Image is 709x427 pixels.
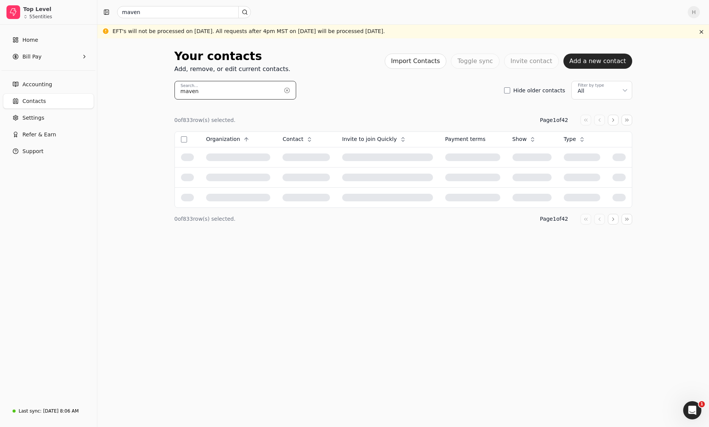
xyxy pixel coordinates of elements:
span: Refer & Earn [22,131,56,139]
div: Filter by type [578,82,604,89]
button: Support [3,144,94,159]
button: Type [564,133,590,145]
button: Refer & Earn [3,127,94,142]
div: Page 1 of 42 [540,215,568,223]
span: Bill Pay [22,53,41,61]
div: Payment terms [445,135,500,143]
label: Search... [181,83,198,89]
button: Contact [282,133,317,145]
button: Invite to join Quickly [342,133,411,145]
button: Import Contacts [385,54,447,69]
iframe: Intercom live chat [683,401,701,419]
span: Contacts [22,97,46,105]
span: 1 [699,401,705,407]
span: Home [22,36,38,44]
div: Top Level [23,5,90,13]
span: Organization [206,135,240,143]
div: [DATE] 8:06 AM [43,408,79,414]
div: Last sync: [19,408,41,414]
div: Page 1 of 42 [540,116,568,124]
button: Add a new contact [563,54,632,69]
a: Settings [3,110,94,125]
span: Invite to join Quickly [342,135,397,143]
input: Search [117,6,251,18]
span: Support [22,147,43,155]
div: 55 entities [29,14,52,19]
button: Organization [206,133,254,145]
span: Contact [282,135,303,143]
div: 0 of 833 row(s) selected. [174,215,236,223]
button: H [688,6,700,18]
div: 0 of 833 row(s) selected. [174,116,236,124]
div: Your contacts [174,47,290,65]
span: Type [564,135,576,143]
div: EFT's will not be processed on [DATE]. All requests after 4pm MST on [DATE] will be processed [DA... [113,27,385,35]
label: Hide older contacts [513,88,565,93]
button: Bill Pay [3,49,94,64]
a: Last sync:[DATE] 8:06 AM [3,404,94,418]
a: Home [3,32,94,47]
a: Accounting [3,77,94,92]
div: Add, remove, or edit current contacts. [174,65,290,74]
span: Show [512,135,527,143]
span: Accounting [22,81,52,89]
button: Show [512,133,541,145]
span: Settings [22,114,44,122]
button: Select all [181,136,187,142]
a: Contacts [3,93,94,109]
